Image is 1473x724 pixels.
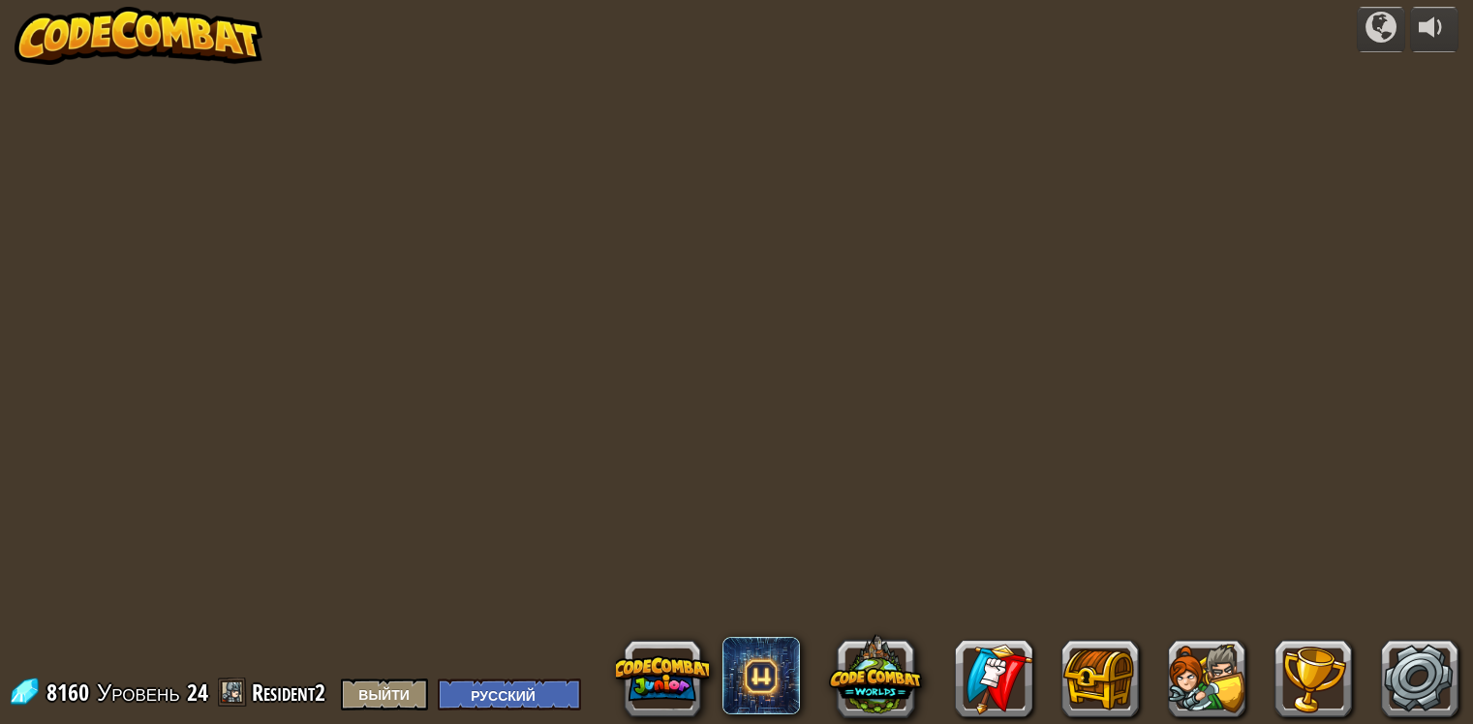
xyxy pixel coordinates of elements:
span: 8160 [46,677,95,708]
span: Уровень [97,677,180,709]
img: CodeCombat - Learn how to code by playing a game [15,7,262,65]
button: Выйти [341,679,428,710]
span: 24 [187,677,208,708]
button: Кампании [1357,7,1405,52]
button: Регулировать громкость [1410,7,1458,52]
a: Resident2 [252,677,331,708]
